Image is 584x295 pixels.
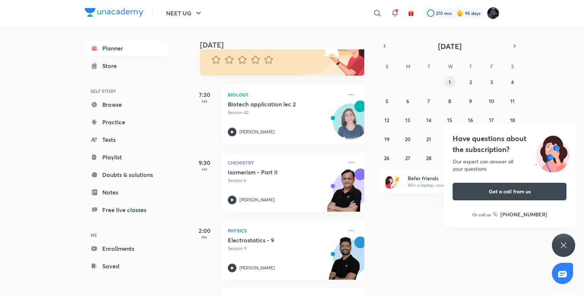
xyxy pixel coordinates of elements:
[507,76,518,88] button: October 4, 2025
[447,117,452,124] abbr: October 15, 2025
[228,237,319,244] h5: Electrostatics - 9
[190,158,219,167] h5: 9:30
[510,117,515,124] abbr: October 18, 2025
[438,41,462,51] span: [DATE]
[190,226,219,235] h5: 2:00
[444,76,456,88] button: October 1, 2025
[486,76,497,88] button: October 3, 2025
[405,136,411,143] abbr: October 20, 2025
[85,8,143,19] a: Company Logo
[493,211,547,218] a: [PHONE_NUMBER]
[465,76,476,88] button: October 2, 2025
[406,63,410,70] abbr: Monday
[487,7,499,19] img: Purnima Sharma
[408,10,414,16] img: avatar
[408,174,497,182] h6: Refer friends
[529,133,575,173] img: ttu_illustration_new.svg
[489,98,494,105] abbr: October 10, 2025
[448,63,453,70] abbr: Wednesday
[85,241,169,256] a: Enrollments
[85,167,169,182] a: Doubts & solutions
[472,211,491,218] p: Or call us
[333,107,368,143] img: Avatar
[444,95,456,107] button: October 8, 2025
[465,95,476,107] button: October 9, 2025
[381,95,393,107] button: October 5, 2025
[423,152,435,164] button: October 28, 2025
[239,129,275,135] p: [PERSON_NAME]
[384,136,389,143] abbr: October 19, 2025
[85,97,169,112] a: Browse
[456,10,464,17] img: streak
[85,115,169,129] a: Practice
[426,136,431,143] abbr: October 21, 2025
[228,177,342,184] p: Session 6
[381,133,393,145] button: October 19, 2025
[162,6,207,20] button: NEET UG
[507,114,518,126] button: October 18, 2025
[448,98,451,105] abbr: October 8, 2025
[402,114,414,126] button: October 13, 2025
[190,90,219,99] h5: 7:30
[469,63,472,70] abbr: Thursday
[490,79,493,86] abbr: October 3, 2025
[384,155,389,162] abbr: October 26, 2025
[426,155,431,162] abbr: October 28, 2025
[85,132,169,147] a: Tests
[405,155,410,162] abbr: October 27, 2025
[228,158,342,167] p: Chemistry
[511,79,514,86] abbr: October 4, 2025
[489,117,494,124] abbr: October 17, 2025
[200,41,372,49] h4: [DATE]
[453,133,566,155] h4: Have questions about the subscription?
[405,7,417,19] button: avatar
[468,117,473,124] abbr: October 16, 2025
[469,79,472,86] abbr: October 2, 2025
[426,117,431,124] abbr: October 14, 2025
[402,133,414,145] button: October 20, 2025
[239,265,275,271] p: [PERSON_NAME]
[228,101,319,108] h5: Biotech application lec 2
[427,98,430,105] abbr: October 7, 2025
[85,229,169,241] h6: ME
[85,58,169,73] a: Store
[190,99,219,103] p: AM
[85,150,169,164] a: Playlist
[423,114,435,126] button: October 14, 2025
[228,169,319,176] h5: Isomerism - Part II
[453,183,566,200] button: Get a call from us
[510,98,515,105] abbr: October 11, 2025
[324,169,364,219] img: unacademy
[228,245,342,252] p: Session 9
[390,41,510,51] button: [DATE]
[190,235,219,239] p: PM
[465,114,476,126] button: October 16, 2025
[385,98,388,105] abbr: October 5, 2025
[385,174,400,189] img: referral
[486,114,497,126] button: October 17, 2025
[228,226,342,235] p: Physics
[423,133,435,145] button: October 21, 2025
[408,182,497,189] p: Win a laptop, vouchers & more
[402,95,414,107] button: October 6, 2025
[385,63,388,70] abbr: Sunday
[423,95,435,107] button: October 7, 2025
[406,98,409,105] abbr: October 6, 2025
[228,90,342,99] p: Biology
[469,98,472,105] abbr: October 9, 2025
[490,63,493,70] abbr: Friday
[444,114,456,126] button: October 15, 2025
[511,63,514,70] abbr: Saturday
[239,197,275,203] p: [PERSON_NAME]
[190,167,219,171] p: AM
[85,8,143,17] img: Company Logo
[85,41,169,56] a: Planner
[449,79,451,86] abbr: October 1, 2025
[324,237,364,287] img: unacademy
[381,152,393,164] button: October 26, 2025
[507,95,518,107] button: October 11, 2025
[402,152,414,164] button: October 27, 2025
[102,61,121,70] div: Store
[384,117,389,124] abbr: October 12, 2025
[486,95,497,107] button: October 10, 2025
